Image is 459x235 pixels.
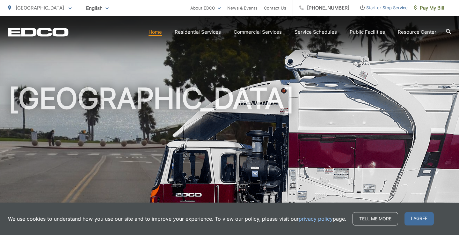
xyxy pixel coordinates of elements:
span: I agree [404,212,434,225]
a: Residential Services [175,28,221,36]
span: English [81,3,113,14]
a: Resource Center [398,28,436,36]
a: Home [149,28,162,36]
a: News & Events [227,4,258,12]
p: We use cookies to understand how you use our site and to improve your experience. To view our pol... [8,215,346,223]
a: privacy policy [299,215,333,223]
a: Tell me more [353,212,398,225]
a: Commercial Services [234,28,282,36]
a: Contact Us [264,4,286,12]
a: About EDCO [190,4,221,12]
a: Service Schedules [295,28,337,36]
span: Pay My Bill [414,4,444,12]
a: Public Facilities [350,28,385,36]
a: EDCD logo. Return to the homepage. [8,28,69,37]
span: [GEOGRAPHIC_DATA] [16,5,64,11]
